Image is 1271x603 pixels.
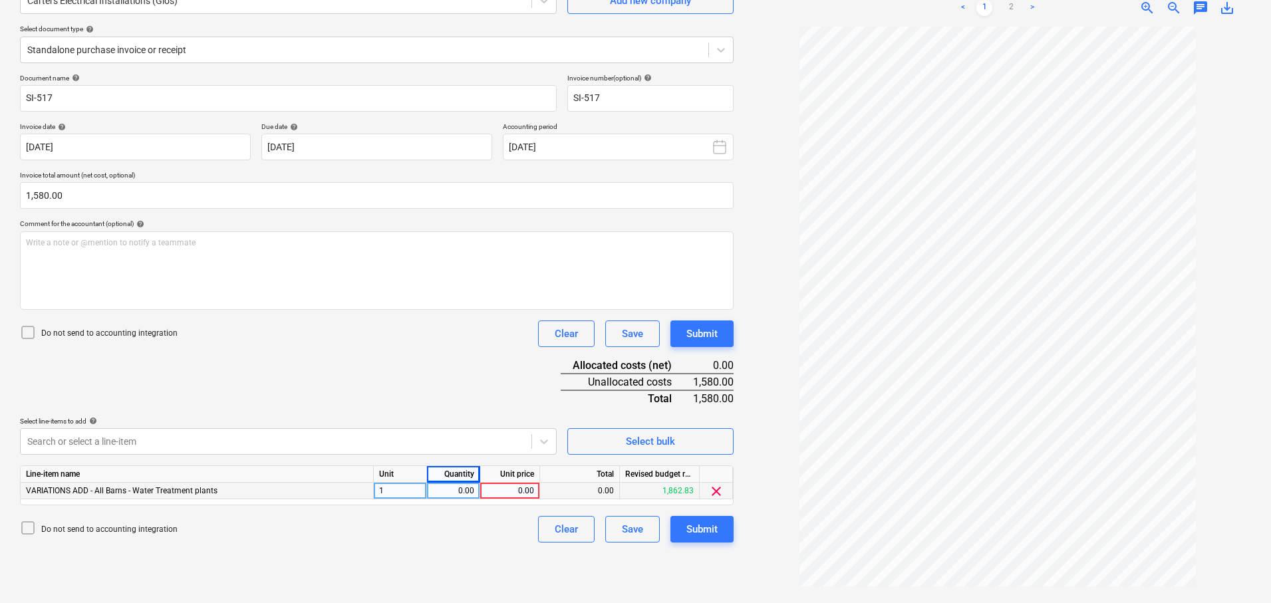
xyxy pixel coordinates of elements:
span: help [134,220,144,228]
div: Document name [20,74,557,82]
div: Submit [686,521,718,538]
button: Save [605,320,660,347]
div: Unit [374,466,427,483]
input: Invoice date not specified [20,134,251,160]
div: Quantity [427,466,480,483]
div: Select bulk [626,433,675,450]
input: Invoice number [567,85,734,112]
div: Select line-items to add [20,417,557,425]
div: 1,862.83 [620,483,700,499]
span: help [69,74,80,82]
button: Save [605,516,660,543]
div: Total [540,466,620,483]
button: Clear [538,320,595,347]
button: [DATE] [503,134,734,160]
p: Do not send to accounting integration [41,524,178,535]
div: 1,580.00 [693,390,734,406]
div: 1,580.00 [693,374,734,390]
div: Select document type [20,25,734,33]
button: Submit [670,516,734,543]
input: Invoice total amount (net cost, optional) [20,182,734,209]
button: Select bulk [567,428,734,455]
div: Revised budget remaining [620,466,700,483]
div: Invoice number (optional) [567,74,734,82]
div: Total [561,390,693,406]
button: Clear [538,516,595,543]
span: help [55,123,66,131]
div: 1 [374,483,427,499]
div: Comment for the accountant (optional) [20,219,734,228]
div: Clear [555,325,578,342]
div: Invoice date [20,122,251,131]
span: clear [708,483,724,499]
p: Do not send to accounting integration [41,328,178,339]
div: Unallocated costs [561,374,693,390]
div: Allocated costs (net) [561,358,693,374]
input: Document name [20,85,557,112]
div: 0.00 [432,483,474,499]
div: Clear [555,521,578,538]
div: Save [622,521,643,538]
span: help [641,74,652,82]
p: Accounting period [503,122,734,134]
div: Line-item name [21,466,374,483]
span: help [83,25,94,33]
div: 0.00 [486,483,534,499]
div: 0.00 [540,483,620,499]
div: Unit price [480,466,540,483]
p: Invoice total amount (net cost, optional) [20,171,734,182]
div: Save [622,325,643,342]
input: Due date not specified [261,134,492,160]
div: 0.00 [693,358,734,374]
div: Submit [686,325,718,342]
span: help [287,123,298,131]
span: help [86,417,97,425]
span: VARIATIONS ADD - All Barns - Water Treatment plants [26,486,217,495]
button: Submit [670,320,734,347]
div: Due date [261,122,492,131]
